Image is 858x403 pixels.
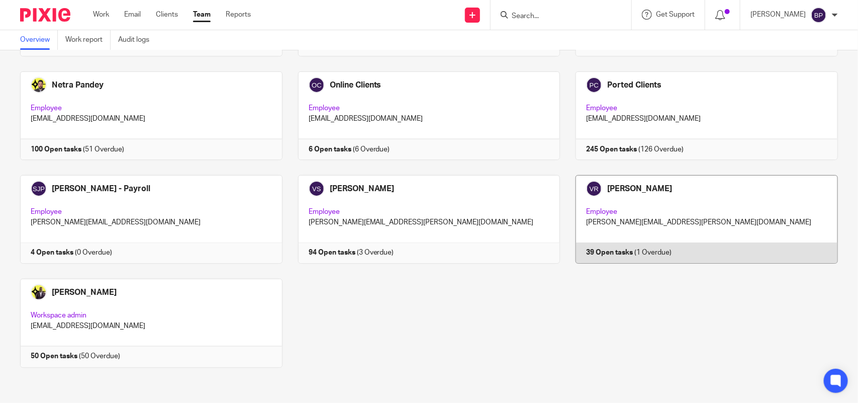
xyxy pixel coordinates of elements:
[656,11,695,18] span: Get Support
[226,10,251,20] a: Reports
[20,30,58,50] a: Overview
[93,10,109,20] a: Work
[124,10,141,20] a: Email
[193,10,211,20] a: Team
[156,10,178,20] a: Clients
[20,8,70,22] img: Pixie
[750,10,806,20] p: [PERSON_NAME]
[511,12,601,21] input: Search
[65,30,111,50] a: Work report
[118,30,157,50] a: Audit logs
[811,7,827,23] img: svg%3E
